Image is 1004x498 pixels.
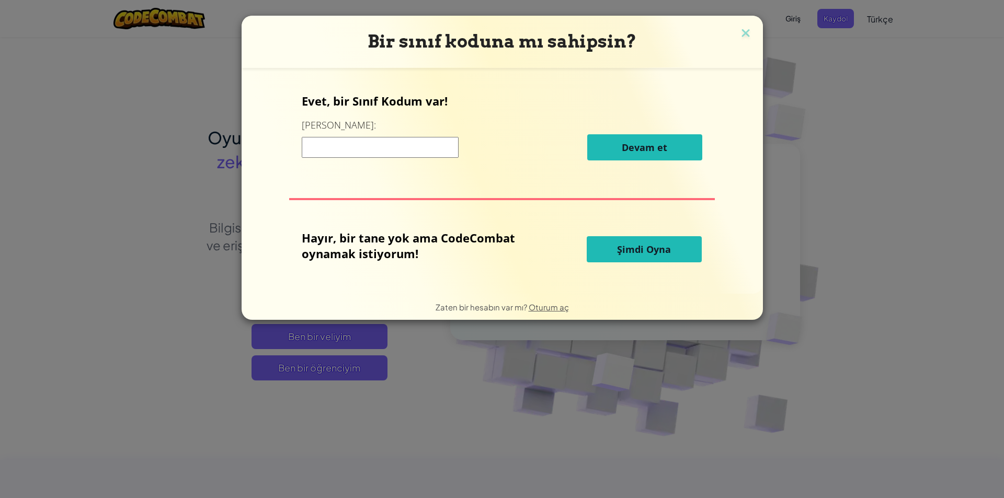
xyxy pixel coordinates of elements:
p: Hayır, bir tane yok ama CodeCombat oynamak istiyorum! [302,230,534,261]
button: Devam et [587,134,702,160]
p: Evet, bir Sınıf Kodum var! [302,93,702,109]
span: Devam et [622,141,667,154]
label: [PERSON_NAME]: [302,119,376,132]
a: Oturum aç [529,302,569,312]
span: Şimdi Oyna [617,243,671,256]
img: close icon [739,26,752,42]
span: Bir sınıf koduna mı sahipsin? [368,31,636,52]
button: Şimdi Oyna [587,236,702,262]
span: Zaten bir hesabın var mı? [436,302,529,312]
